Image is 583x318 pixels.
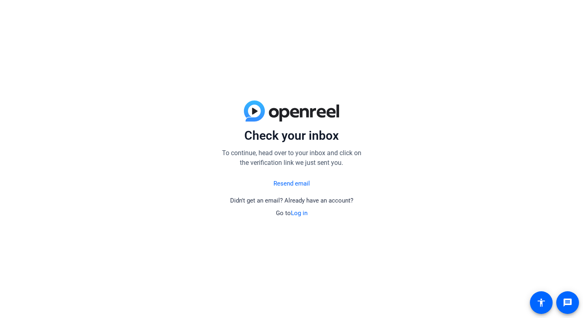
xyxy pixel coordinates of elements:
p: Check your inbox [219,128,365,143]
img: blue-gradient.svg [244,100,339,122]
span: Go to [276,209,308,217]
p: To continue, head over to your inbox and click on the verification link we just sent you. [219,148,365,168]
span: Didn't get an email? Already have an account? [230,197,353,204]
a: Log in [291,209,308,217]
mat-icon: message [563,298,572,307]
a: Resend email [273,179,310,188]
mat-icon: accessibility [536,298,546,307]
